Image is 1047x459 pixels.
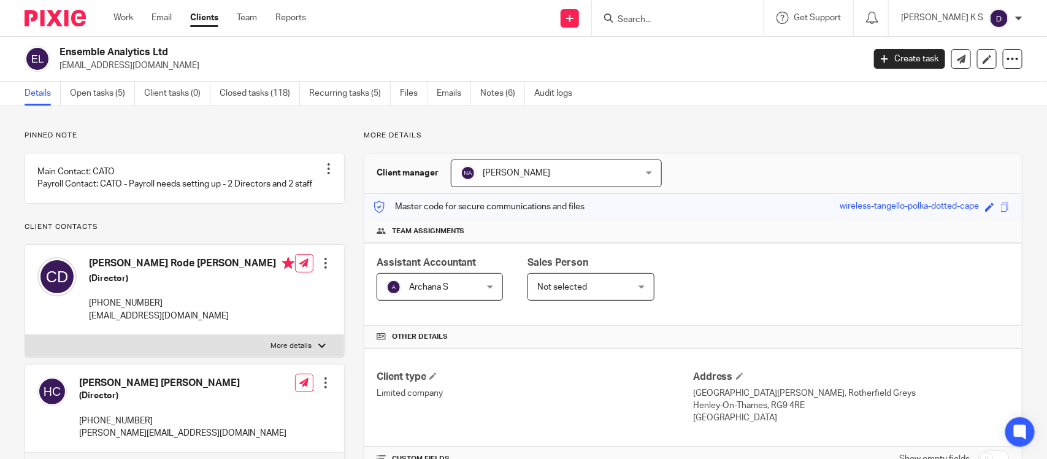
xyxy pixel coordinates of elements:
span: [PERSON_NAME] [483,169,551,177]
a: Create task [874,49,945,69]
i: Primary [282,257,294,269]
a: Emails [437,82,471,106]
a: Files [400,82,428,106]
p: [PHONE_NUMBER] [89,297,294,309]
a: Details [25,82,61,106]
div: wireless-tangello-polka-dotted-cape [840,200,979,214]
span: Not selected [537,283,587,291]
h4: [PERSON_NAME] Rode [PERSON_NAME] [89,257,294,272]
p: [PERSON_NAME][EMAIL_ADDRESS][DOMAIN_NAME] [79,427,286,439]
p: More details [364,131,1022,141]
a: Reports [275,12,306,24]
img: svg%3E [25,46,50,72]
a: Work [113,12,133,24]
p: [EMAIL_ADDRESS][DOMAIN_NAME] [89,310,294,322]
span: Team assignments [392,226,465,236]
h2: Ensemble Analytics Ltd [59,46,696,59]
p: [GEOGRAPHIC_DATA][PERSON_NAME], Rotherfield Greys [693,387,1010,399]
p: Henley-On-Thames, RG9 4RE [693,399,1010,412]
img: svg%3E [989,9,1009,28]
p: Pinned note [25,131,345,141]
h5: (Director) [89,272,294,285]
h5: (Director) [79,390,286,402]
p: [EMAIL_ADDRESS][DOMAIN_NAME] [59,60,856,72]
span: Sales Person [527,258,588,268]
p: Client contacts [25,222,345,232]
a: Team [237,12,257,24]
a: Clients [190,12,218,24]
span: Other details [392,332,448,342]
img: svg%3E [37,257,77,296]
a: Notes (6) [480,82,525,106]
p: More details [271,341,312,351]
span: Assistant Accountant [377,258,477,268]
h4: [PERSON_NAME] [PERSON_NAME] [79,377,286,390]
h4: Address [693,371,1010,384]
img: svg%3E [461,166,475,180]
a: Email [151,12,172,24]
img: svg%3E [386,280,401,295]
p: [PHONE_NUMBER] [79,415,286,427]
p: Limited company [377,387,693,399]
a: Open tasks (5) [70,82,135,106]
h4: Client type [377,371,693,384]
h3: Client manager [377,167,439,179]
a: Closed tasks (118) [220,82,300,106]
span: Get Support [794,13,841,22]
img: Pixie [25,10,86,26]
span: Archana S [409,283,448,291]
input: Search [616,15,727,26]
p: [GEOGRAPHIC_DATA] [693,412,1010,424]
img: svg%3E [37,377,67,406]
a: Recurring tasks (5) [309,82,391,106]
a: Client tasks (0) [144,82,210,106]
p: [PERSON_NAME] K S [901,12,983,24]
a: Audit logs [534,82,581,106]
p: Master code for secure communications and files [374,201,585,213]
